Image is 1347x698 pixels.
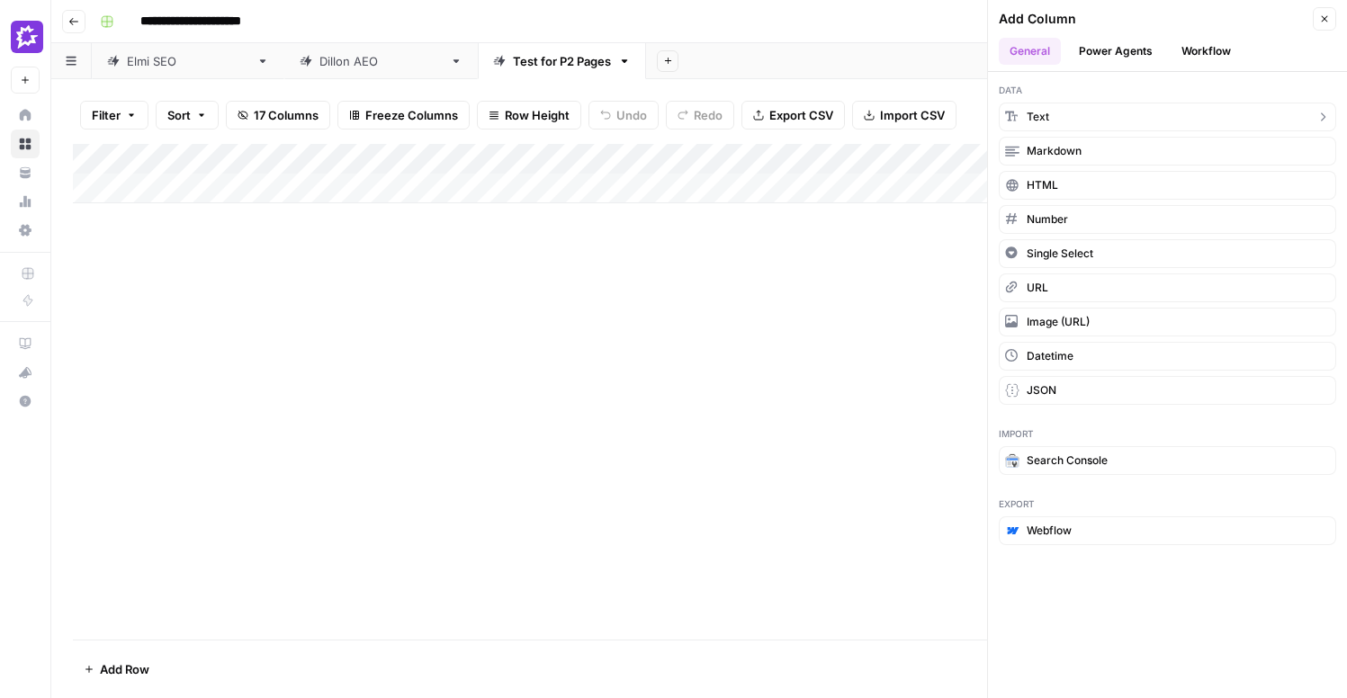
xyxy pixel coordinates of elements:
button: Row Height [477,101,581,130]
button: 17 Columns [226,101,330,130]
span: Webflow [1027,523,1072,539]
span: Row Height [505,106,570,124]
span: Freeze Columns [365,106,458,124]
button: Undo [588,101,659,130]
button: Help + Support [11,387,40,416]
button: Single Select [999,239,1336,268]
button: Freeze Columns [337,101,470,130]
button: Workspace: Gong [11,14,40,59]
span: Filter [92,106,121,124]
button: Text [999,103,1336,131]
span: Undo [616,106,647,124]
div: [PERSON_NAME] AEO [319,52,443,70]
div: [PERSON_NAME] SEO [127,52,249,70]
span: HTML [1027,177,1058,193]
a: AirOps Academy [11,329,40,358]
a: [PERSON_NAME] SEO [92,43,284,79]
a: Settings [11,216,40,245]
a: Browse [11,130,40,158]
a: [PERSON_NAME] AEO [284,43,478,79]
span: Export CSV [769,106,833,124]
button: What's new? [11,358,40,387]
img: Gong Logo [11,21,43,53]
span: Import [999,426,1336,441]
span: Number [1027,211,1068,228]
span: Image (URL) [1027,314,1090,330]
button: Search Console [999,446,1336,475]
button: Image (URL) [999,308,1336,336]
span: Datetime [1027,348,1073,364]
span: Single Select [1027,246,1093,262]
button: Power Agents [1068,38,1163,65]
a: Test for P2 Pages [478,43,646,79]
span: Export [999,497,1336,511]
button: Number [999,205,1336,234]
button: Add Row [73,655,160,684]
span: JSON [1027,382,1056,398]
span: Sort [167,106,191,124]
span: Markdown [1027,143,1082,159]
button: Workflow [1171,38,1242,65]
div: Test for P2 Pages [513,52,611,70]
button: General [999,38,1061,65]
span: Search Console [1027,452,1108,469]
button: Import CSV [852,101,956,130]
button: HTML [999,171,1336,200]
span: Text [1027,109,1049,125]
button: URL [999,273,1336,302]
button: Sort [156,101,219,130]
button: Filter [80,101,148,130]
button: Markdown [999,137,1336,166]
span: Add Row [100,660,149,678]
span: 17 Columns [254,106,319,124]
a: Your Data [11,158,40,187]
button: Export CSV [741,101,845,130]
a: Home [11,101,40,130]
button: Datetime [999,342,1336,371]
button: JSON [999,376,1336,405]
button: Redo [666,101,734,130]
span: Data [999,83,1336,97]
a: Usage [11,187,40,216]
div: What's new? [12,359,39,386]
span: Redo [694,106,723,124]
button: Webflow [999,516,1336,545]
span: Import CSV [880,106,945,124]
span: URL [1027,280,1048,296]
